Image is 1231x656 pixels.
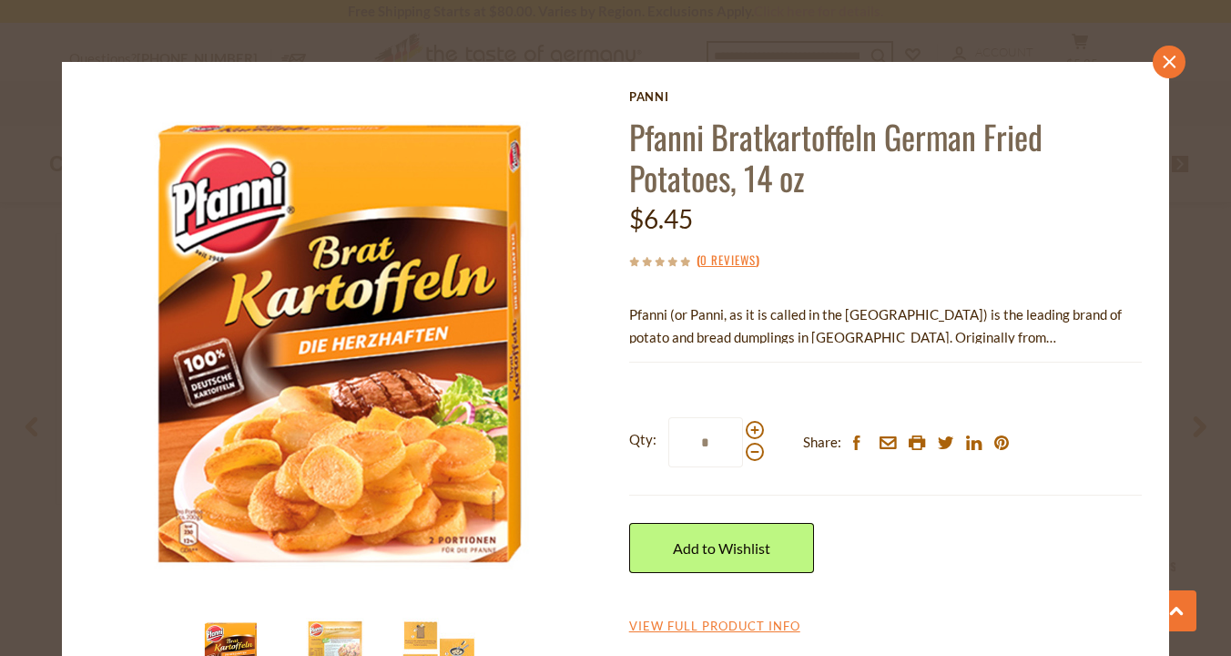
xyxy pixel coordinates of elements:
span: ( ) [697,251,759,269]
a: Add to Wishlist [629,523,814,573]
span: Share: [803,431,841,454]
p: Pfanni (or Panni, as it is called in the [GEOGRAPHIC_DATA]) is the leading brand of potato and br... [629,303,1143,349]
span: $6.45 [629,203,693,234]
strong: Qty: [629,428,656,451]
img: Pfanni Bratkartoffeln German Fried Potatoes, 14 oz [89,89,597,598]
img: Pfanni Bratkartoffeln German Fried Potatoes, 14 oz [597,89,1105,598]
a: 0 Reviews [700,251,756,271]
input: Qty: [668,417,743,467]
a: Panni [629,89,1143,104]
a: View Full Product Info [629,619,800,635]
a: Pfanni Bratkartoffeln German Fried Potatoes, 14 oz [629,112,1043,201]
